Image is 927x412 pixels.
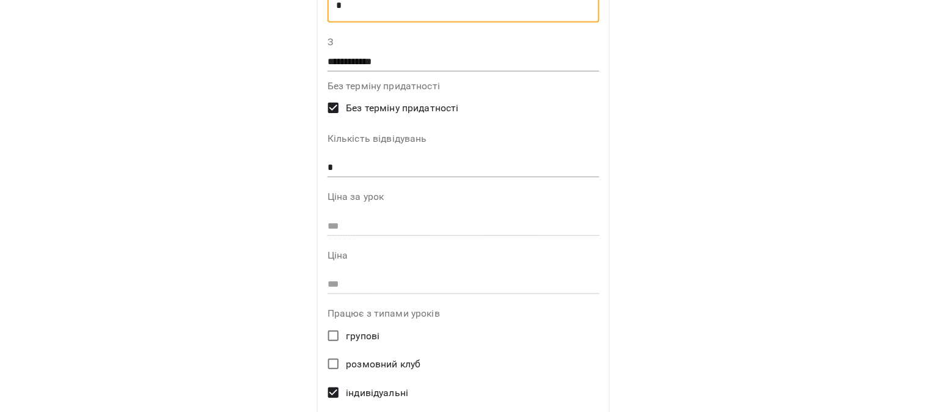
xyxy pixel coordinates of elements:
label: Кількість відвідувань [328,134,599,144]
label: Ціна за урок [328,192,599,202]
span: Без терміну придатності [346,101,458,116]
label: Ціна [328,251,599,260]
span: розмовний клуб [346,357,420,372]
label: Без терміну придатності [328,81,599,91]
label: З [328,37,599,47]
span: індивідуальні [346,386,408,400]
label: Працює з типами уроків [328,309,599,318]
span: групові [346,329,379,344]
